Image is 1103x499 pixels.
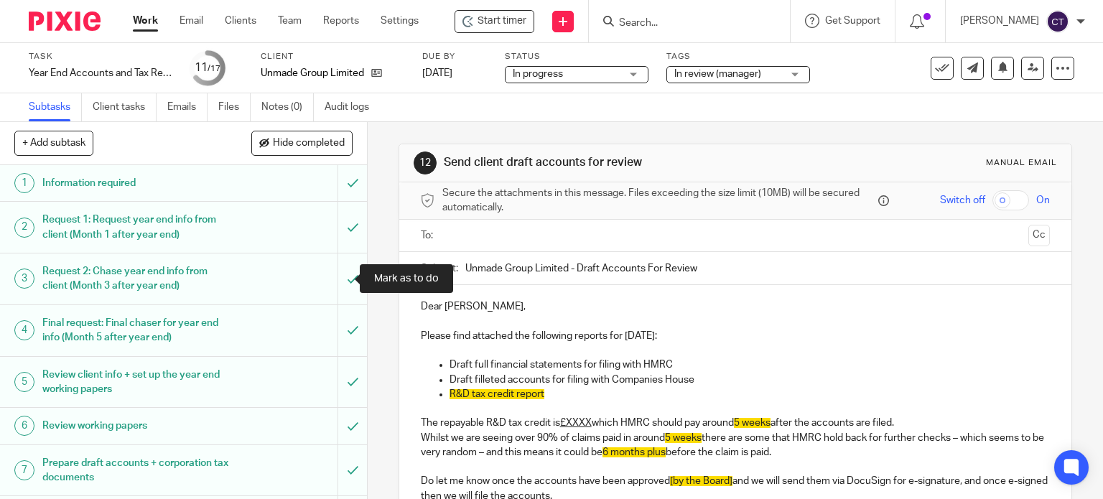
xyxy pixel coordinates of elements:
[278,14,302,28] a: Team
[14,131,93,155] button: + Add subtask
[670,476,732,486] span: [by the Board]
[986,157,1057,169] div: Manual email
[666,51,810,62] label: Tags
[14,320,34,340] div: 4
[421,431,1051,460] p: Whilst we are seeing over 90% of claims paid in around there are some that HMRC hold back for fur...
[180,14,203,28] a: Email
[133,14,158,28] a: Work
[14,269,34,289] div: 3
[734,418,771,428] span: 5 weeks
[421,261,458,276] label: Subject:
[1028,225,1050,246] button: Cc
[218,93,251,121] a: Files
[422,51,487,62] label: Due by
[825,16,880,26] span: Get Support
[42,209,230,246] h1: Request 1: Request year end info from client (Month 1 after year end)
[251,131,353,155] button: Hide completed
[442,186,875,215] span: Secure the attachments in this message. Files exceeding the size limit (10MB) will be secured aut...
[29,93,82,121] a: Subtasks
[29,66,172,80] div: Year End Accounts and Tax Return
[450,389,544,399] span: R&D tax credit report
[618,17,747,30] input: Search
[381,14,419,28] a: Settings
[225,14,256,28] a: Clients
[14,173,34,193] div: 1
[450,373,1051,387] p: Draft filleted accounts for filing with Companies House
[1036,193,1050,207] span: On
[421,416,1051,430] p: The repayable R&D tax credit is which HMRC should pay around after the accounts are filed.
[940,193,985,207] span: Switch off
[444,155,765,170] h1: Send client draft accounts for review
[42,364,230,401] h1: Review client info + set up the year end working papers
[325,93,380,121] a: Audit logs
[450,358,1051,372] p: Draft full financial statements for filing with HMRC
[478,14,526,29] span: Start timer
[560,418,592,428] u: £XXXX
[42,261,230,297] h1: Request 2: Chase year end info from client (Month 3 after year end)
[195,60,220,76] div: 11
[674,69,761,79] span: In review (manager)
[14,372,34,392] div: 5
[14,218,34,238] div: 2
[273,138,345,149] span: Hide completed
[42,415,230,437] h1: Review working papers
[513,69,563,79] span: In progress
[665,433,702,443] span: 5 weeks
[421,299,1051,314] p: Dear [PERSON_NAME],
[29,11,101,31] img: Pixie
[208,65,220,73] small: /17
[42,452,230,489] h1: Prepare draft accounts + corporation tax documents
[93,93,157,121] a: Client tasks
[505,51,648,62] label: Status
[29,51,172,62] label: Task
[421,329,1051,343] p: Please find attached the following reports for [DATE]:
[422,68,452,78] span: [DATE]
[602,447,666,457] span: 6 months plus
[261,93,314,121] a: Notes (0)
[1046,10,1069,33] img: svg%3E
[42,172,230,194] h1: Information required
[14,460,34,480] div: 7
[14,416,34,436] div: 6
[42,312,230,349] h1: Final request: Final chaser for year end info (Month 5 after year end)
[261,51,404,62] label: Client
[421,228,437,243] label: To:
[167,93,208,121] a: Emails
[414,151,437,174] div: 12
[261,66,364,80] p: Unmade Group Limited
[960,14,1039,28] p: [PERSON_NAME]
[323,14,359,28] a: Reports
[455,10,534,33] div: Unmade Group Limited - Year End Accounts and Tax Return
